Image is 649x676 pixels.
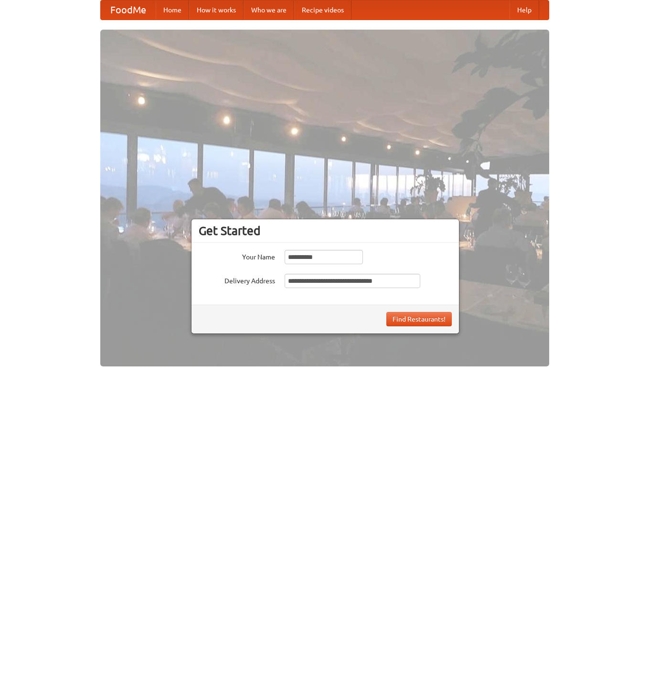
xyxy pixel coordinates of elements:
a: FoodMe [101,0,156,20]
button: Find Restaurants! [386,312,452,326]
a: Help [510,0,539,20]
label: Delivery Address [199,274,275,286]
label: Your Name [199,250,275,262]
a: Who we are [244,0,294,20]
a: Recipe videos [294,0,351,20]
a: Home [156,0,189,20]
a: How it works [189,0,244,20]
h3: Get Started [199,224,452,238]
